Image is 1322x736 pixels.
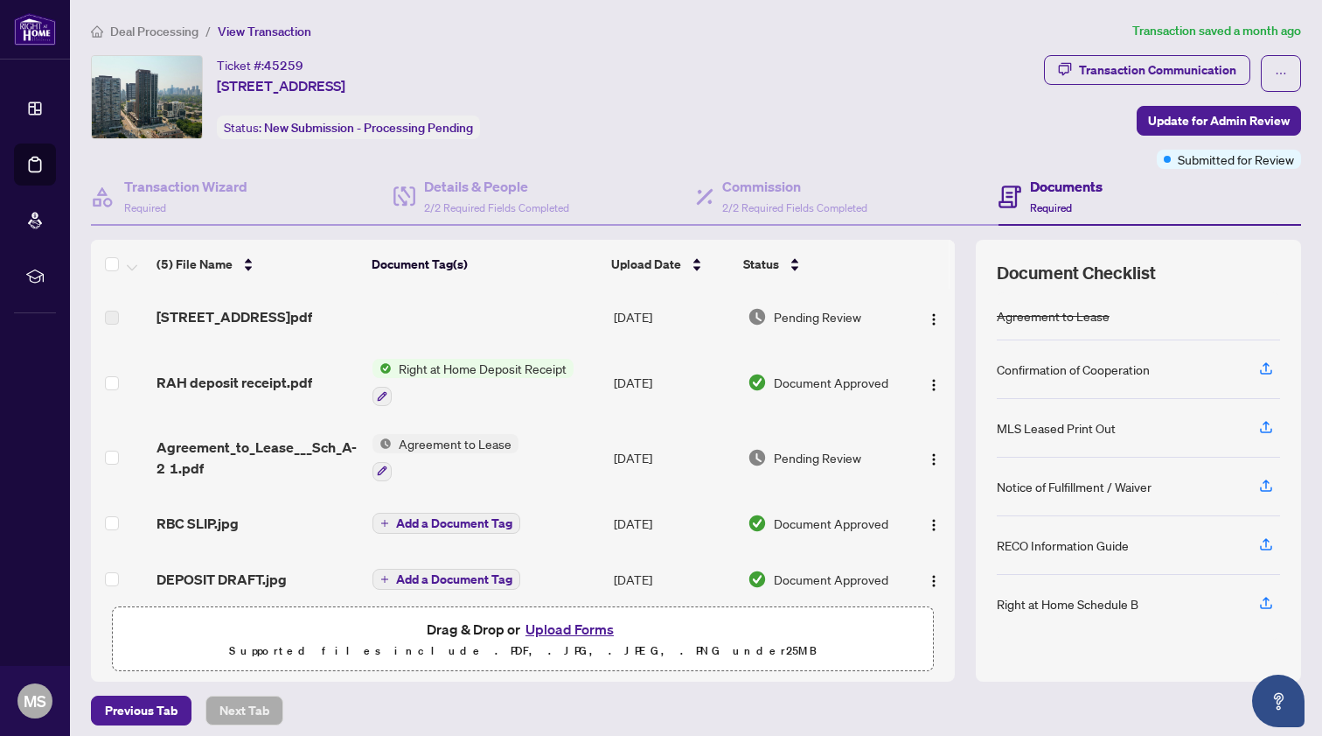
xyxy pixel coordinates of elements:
div: Transaction Communication [1079,56,1236,84]
span: [STREET_ADDRESS]pdf [157,306,312,327]
span: plus [380,575,389,584]
td: [DATE] [607,289,741,345]
th: Document Tag(s) [365,240,604,289]
div: MLS Leased Print Out [997,418,1116,438]
span: RBC SLIP.jpg [157,513,239,534]
span: DEPOSIT DRAFT.jpg [157,569,287,590]
button: Logo [920,444,948,472]
img: Logo [927,518,941,532]
span: Submitted for Review [1178,150,1294,169]
th: (5) File Name [150,240,365,289]
h4: Commission [722,176,867,197]
span: Required [1030,201,1072,214]
span: Agreement_to_Lease___Sch_A-2 1.pdf [157,437,358,479]
span: Update for Admin Review [1148,107,1290,135]
span: 2/2 Required Fields Completed [424,201,569,214]
span: plus [380,519,389,528]
span: 45259 [264,58,303,74]
img: Status Icon [372,359,392,378]
span: Add a Document Tag [396,517,512,529]
li: / [205,21,211,41]
button: Upload Forms [520,618,619,641]
button: Update for Admin Review [1137,106,1301,136]
span: Status [743,255,779,274]
button: Next Tab [205,696,283,725]
span: Drag & Drop or [427,618,619,641]
img: Document Status [748,514,767,533]
span: ellipsis [1275,67,1287,80]
button: Transaction Communication [1044,55,1250,85]
td: [DATE] [607,495,741,551]
span: Agreement to Lease [392,434,518,453]
div: Confirmation of Cooperation [997,360,1150,379]
span: Document Approved [774,570,888,589]
span: Add a Document Tag [396,573,512,585]
img: Status Icon [372,434,392,453]
h4: Documents [1030,176,1103,197]
span: home [91,25,103,38]
span: 2/2 Required Fields Completed [722,201,867,214]
div: Ticket #: [217,55,303,75]
img: Logo [927,452,941,466]
span: (5) File Name [157,255,233,274]
div: Agreement to Lease [997,306,1110,326]
button: Logo [920,565,948,593]
div: Notice of Fulfillment / Waiver [997,477,1152,496]
th: Upload Date [604,240,737,289]
img: Document Status [748,307,767,326]
span: Right at Home Deposit Receipt [392,359,574,378]
span: Document Checklist [997,261,1156,285]
span: Required [124,201,166,214]
button: Logo [920,303,948,331]
span: New Submission - Processing Pending [264,120,473,136]
button: Add a Document Tag [372,568,520,591]
span: RAH deposit receipt.pdf [157,372,312,393]
span: [STREET_ADDRESS] [217,75,345,96]
span: Pending Review [774,307,861,326]
button: Add a Document Tag [372,569,520,590]
img: Document Status [748,570,767,589]
h4: Details & People [424,176,569,197]
button: Logo [920,509,948,537]
td: [DATE] [607,345,741,420]
span: View Transaction [218,24,311,39]
img: logo [14,13,56,46]
span: Pending Review [774,448,861,467]
button: Open asap [1252,675,1305,727]
button: Logo [920,368,948,396]
div: RECO Information Guide [997,536,1129,555]
span: Deal Processing [110,24,198,39]
button: Add a Document Tag [372,512,520,535]
h4: Transaction Wizard [124,176,247,197]
td: [DATE] [607,420,741,495]
span: Previous Tab [105,697,177,725]
img: Logo [927,378,941,392]
button: Previous Tab [91,696,191,725]
button: Add a Document Tag [372,513,520,534]
img: Logo [927,312,941,326]
span: Document Approved [774,514,888,533]
img: Document Status [748,373,767,392]
div: Status: [217,116,480,139]
img: IMG-C12281674_1.jpg [92,56,202,138]
span: Upload Date [611,255,681,274]
span: MS [24,689,46,713]
span: Drag & Drop orUpload FormsSupported files include .PDF, .JPG, .JPEG, .PNG under25MB [113,607,933,672]
button: Status IconRight at Home Deposit Receipt [372,359,574,406]
th: Status [736,240,902,289]
article: Transaction saved a month ago [1132,21,1301,41]
span: Document Approved [774,373,888,392]
div: Right at Home Schedule B [997,594,1138,613]
p: Supported files include .PDF, .JPG, .JPEG, .PNG under 25 MB [123,641,922,662]
img: Document Status [748,448,767,467]
button: Status IconAgreement to Lease [372,434,518,481]
td: [DATE] [607,551,741,607]
img: Logo [927,574,941,588]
